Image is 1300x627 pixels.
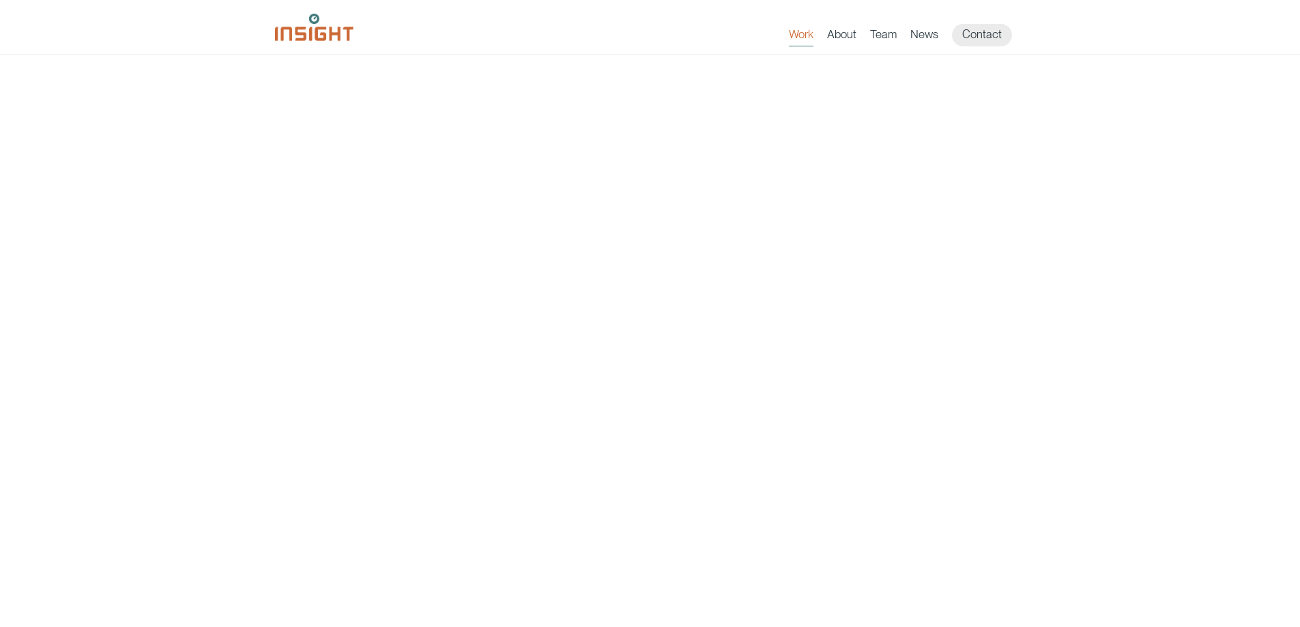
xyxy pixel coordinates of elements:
nav: primary navigation menu [789,24,1026,46]
a: About [827,27,856,46]
a: Team [870,27,897,46]
a: Contact [952,24,1012,46]
a: Work [789,27,813,46]
a: News [910,27,938,46]
img: Insight Marketing Design [275,14,353,41]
